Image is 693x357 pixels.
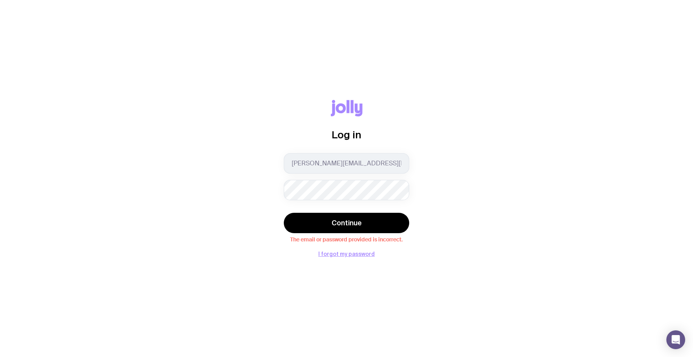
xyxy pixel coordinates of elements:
[284,235,409,243] span: The email or password provided is incorrect.
[318,251,375,257] button: I forgot my password
[332,129,361,140] span: Log in
[284,153,409,174] input: you@email.com
[332,218,362,228] span: Continue
[666,330,685,349] div: Open Intercom Messenger
[284,213,409,233] button: Continue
